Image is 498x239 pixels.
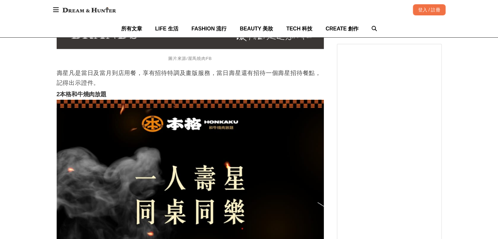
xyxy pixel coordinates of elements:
a: TECH 科技 [286,20,312,37]
span: CREATE 創作 [325,26,359,31]
a: BEAUTY 美妝 [240,20,273,37]
span: LIFE 生活 [155,26,178,31]
span: 所有文章 [121,26,142,31]
img: Dream & Hunter [59,4,119,16]
a: 所有文章 [121,20,142,37]
p: 壽星凡是當日及當月到店用餐，享有招待特調及畫版服務，當日壽星還有招待一個壽星招待餐點，記得出示證件。 [57,68,324,88]
strong: 2本格和牛燒肉放題 [57,91,106,98]
span: FASHION 流行 [192,26,227,31]
div: 登入 / 註冊 [413,4,446,15]
span: BEAUTY 美妝 [240,26,273,31]
a: FASHION 流行 [192,20,227,37]
a: CREATE 創作 [325,20,359,37]
a: LIFE 生活 [155,20,178,37]
span: TECH 科技 [286,26,312,31]
span: 圖片來源/屋馬燒肉FB [168,56,212,61]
